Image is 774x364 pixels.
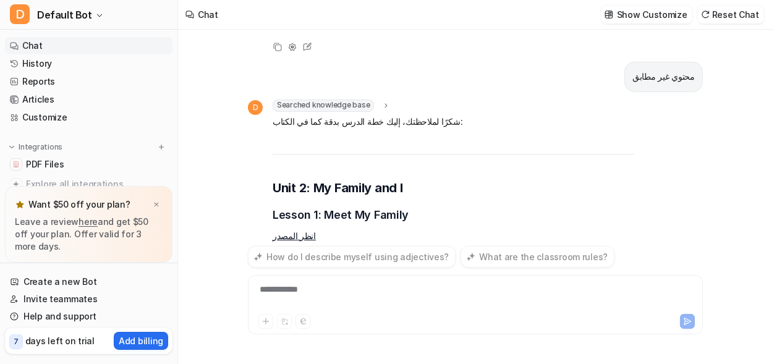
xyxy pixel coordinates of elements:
img: PDF Files [12,161,20,168]
a: Chat [5,37,172,54]
button: Reset Chat [697,6,764,23]
p: days left on trial [25,334,95,347]
h3: Lesson 1: Meet My Family [273,206,634,224]
a: Explore all integrations [5,176,172,193]
h2: Unit 2: My Family and I [273,179,634,197]
img: x [153,201,160,209]
a: Invite teammates [5,290,172,308]
button: What are the classroom rules? [461,246,615,268]
p: Want $50 off your plan? [28,198,130,211]
img: star [15,200,25,210]
a: here [79,216,98,227]
p: محتوي غير مطابق [632,69,695,84]
button: How do I describe myself using adjectives? [248,246,456,268]
a: Reports [5,73,172,90]
span: Explore all integrations [26,174,168,194]
img: explore all integrations [10,178,22,190]
span: PDF Files [26,158,64,171]
p: 7 [14,336,19,347]
img: menu_add.svg [157,143,166,151]
a: Create a new Bot [5,273,172,290]
div: Chat [198,8,218,21]
img: expand menu [7,143,16,151]
span: D [248,100,263,115]
button: Show Customize [601,6,692,23]
a: Customize [5,109,172,126]
p: شكرًا لملاحظتك، إليك خطة الدرس بدقة كما في الكتاب: [273,114,634,129]
span: Searched knowledge base [273,99,374,112]
img: customize [605,10,613,19]
span: Default Bot [37,6,92,23]
button: Integrations [5,141,66,153]
a: History [5,55,172,72]
a: PDF FilesPDF Files [5,156,172,173]
a: انظر المصدر [273,231,316,241]
p: Leave a review and get $50 off your plan. Offer valid for 3 more days. [15,216,163,253]
p: Add billing [119,334,163,347]
p: Integrations [19,142,62,152]
p: Show Customize [617,8,687,21]
a: Articles [5,91,172,108]
button: Add billing [114,332,168,350]
a: Help and support [5,308,172,325]
span: D [10,4,30,24]
img: reset [701,10,710,19]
